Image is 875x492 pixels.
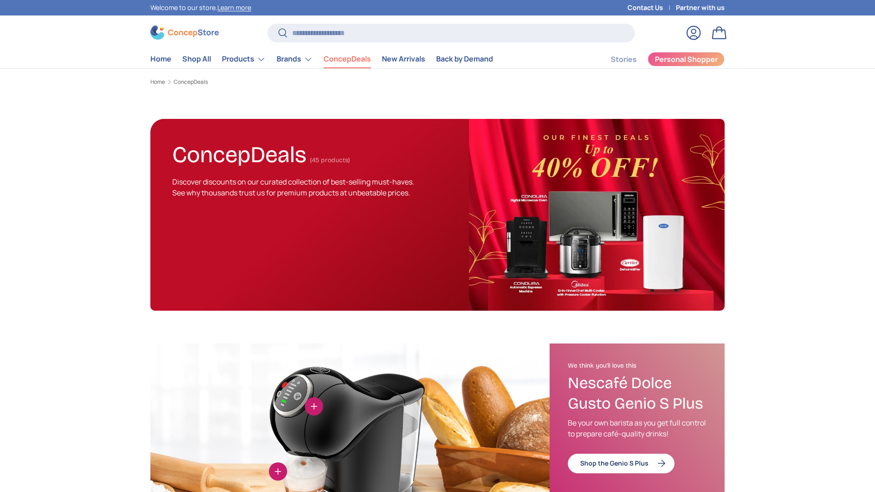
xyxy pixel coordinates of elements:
a: Brands [277,50,313,68]
img: ConcepDeals [469,119,725,311]
a: Personal Shopper [648,52,725,67]
a: Home [150,50,171,68]
nav: Breadcrumbs [150,78,725,86]
a: Stories [611,51,637,68]
summary: Products [216,50,271,68]
a: Shop the Genio S Plus [568,454,674,473]
a: Shop All [182,50,211,68]
h3: Nescafé Dolce Gusto Genio S Plus [568,373,706,414]
p: Welcome to our store. [150,3,251,13]
a: Products [222,50,266,68]
span: Discover discounts on our curated collection of best-selling must-haves. See why thousands trust ... [172,177,414,198]
a: Partner with us [676,3,725,13]
nav: Secondary [589,50,725,68]
a: New Arrivals [382,50,425,68]
a: ConcepDeals [174,79,208,85]
a: Home [150,79,165,85]
span: Personal Shopper [655,56,718,63]
a: Learn more [217,3,251,12]
a: Contact Us [628,3,676,13]
h2: We think you'll love this [568,362,706,370]
span: (45 products) [310,156,350,164]
nav: Primary [150,50,493,68]
summary: Brands [271,50,318,68]
p: Be your own barista as you get full control to prepare café-quality drinks! [568,417,706,439]
a: Back by Demand [436,50,493,68]
a: ConcepDeals [324,50,371,68]
img: ConcepStore [150,26,219,40]
h1: ConcepDeals [172,138,306,168]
